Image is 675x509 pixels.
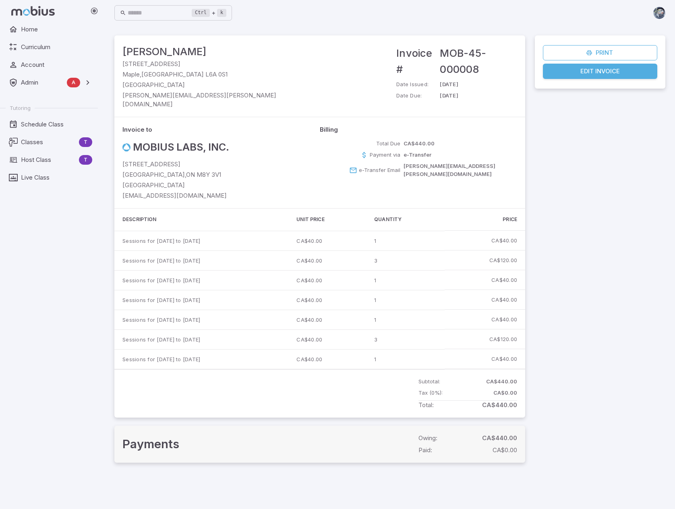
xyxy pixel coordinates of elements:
td: Sessions for [DATE] to [DATE] [114,329,290,349]
td: 1 [368,310,444,329]
p: Payment via [370,151,400,159]
p: [PERSON_NAME][EMAIL_ADDRESS][PERSON_NAME][DOMAIN_NAME] [122,91,320,109]
p: CA$440.00 [482,401,517,410]
span: A [67,79,80,87]
p: CA$0.00 [493,446,517,455]
td: CA$40.00 [445,290,525,310]
th: Quantity [368,209,444,231]
p: [GEOGRAPHIC_DATA] , ON M8Y 3V1 [122,170,320,179]
p: [STREET_ADDRESS] [122,160,320,169]
p: Billing [320,125,517,134]
p: Owing: [418,434,437,443]
p: [GEOGRAPHIC_DATA] [122,181,320,190]
td: Sessions for [DATE] to [DATE] [114,231,290,250]
td: CA$40.00 [445,270,525,290]
td: CA$40.00 [445,231,525,250]
span: Schedule Class [21,120,92,129]
td: CA$120.00 [445,250,525,270]
span: Curriculum [21,43,92,52]
td: 3 [368,250,444,270]
p: Subtotal: [418,378,440,386]
p: [GEOGRAPHIC_DATA] [122,81,320,89]
td: 1 [368,290,444,310]
p: [STREET_ADDRESS] [122,60,320,68]
th: Price [445,209,525,231]
td: 3 [368,329,444,349]
p: Maple , [GEOGRAPHIC_DATA] L6A 0S1 [122,70,320,79]
p: Tax ( 0% ): [418,389,443,397]
span: Tutoring [10,104,31,112]
p: [DATE] [440,81,517,89]
span: T [79,156,92,164]
td: Sessions for [DATE] to [DATE] [114,250,290,270]
p: CA$0.00 [493,389,517,397]
td: CA$40.00 [290,329,368,349]
td: CA$40.00 [445,349,525,369]
p: CA$440.00 [482,434,517,443]
p: [EMAIL_ADDRESS][DOMAIN_NAME] [122,191,320,200]
td: Sessions for [DATE] to [DATE] [114,310,290,329]
span: Account [21,60,92,69]
td: CA$40.00 [290,349,368,369]
p: CA$440.00 [486,378,517,386]
td: 1 [368,231,444,250]
h4: Invoice # [396,45,440,77]
h4: MOB-45-000008 [440,45,517,77]
p: CA$440.00 [404,140,435,148]
td: CA$40.00 [290,250,368,270]
p: Paid: [418,446,432,455]
span: Classes [21,138,76,147]
th: Description [114,209,290,231]
td: 1 [368,270,444,290]
p: e-Transfer [404,151,431,159]
h4: Mobius Labs, Inc. [133,140,229,155]
span: T [79,138,92,146]
td: Sessions for [DATE] to [DATE] [114,290,290,310]
td: 1 [368,349,444,369]
p: Invoice to [122,125,320,134]
td: CA$120.00 [445,329,525,349]
td: Sessions for [DATE] to [DATE] [114,349,290,369]
h3: Payments [122,435,418,453]
img: andrew.jpg [653,7,665,19]
p: Total: [418,401,434,410]
p: e-Transfer Email [359,166,400,174]
a: Edit Invoice [543,64,657,79]
span: Admin [21,78,64,87]
td: CA$40.00 [290,231,368,250]
span: Live Class [21,173,92,182]
div: + [192,8,226,18]
h4: [PERSON_NAME] [122,43,320,60]
td: CA$40.00 [445,310,525,329]
td: CA$40.00 [290,290,368,310]
kbd: k [217,9,226,17]
td: CA$40.00 [290,310,368,329]
th: Unit Price [290,209,368,231]
button: Print [543,45,657,60]
p: Date Due: [396,92,440,100]
td: Sessions for [DATE] to [DATE] [114,270,290,290]
p: [DATE] [440,92,517,100]
span: Host Class [21,155,76,164]
p: Total Due [376,140,400,148]
kbd: Ctrl [192,9,210,17]
td: CA$40.00 [290,270,368,290]
p: Date Issued: [396,81,440,89]
p: [PERSON_NAME][EMAIL_ADDRESS][PERSON_NAME][DOMAIN_NAME] [404,162,517,178]
span: Home [21,25,92,34]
